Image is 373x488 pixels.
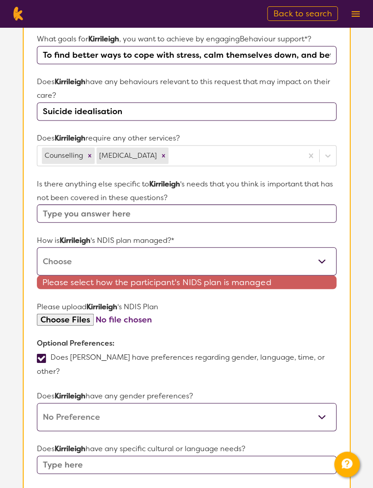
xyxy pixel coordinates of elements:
strong: Kirrileigh [88,34,119,44]
a: Back to search [267,6,338,21]
p: Is there anything else specific to 's needs that you think is important that has not been covered... [37,177,336,204]
button: Channel Menu [334,451,359,477]
input: Type here [37,455,336,473]
label: Does [PERSON_NAME] have preferences regarding gender, language, time, or other? [37,352,324,376]
p: Please upload 's NDIS Plan [37,300,336,313]
span: Back to search [273,8,332,19]
p: Does have any gender preferences? [37,389,336,402]
span: Please select how the participant's NIDS plan is managed [37,275,336,289]
img: Karista logo [11,7,25,20]
strong: Kirrileigh [149,179,180,188]
strong: Kirrileigh [86,302,117,311]
b: Optional Preferences: [37,338,115,347]
p: What goals for , you want to achieve by engaging Behaviour support *? [37,32,336,46]
strong: Kirrileigh [55,133,86,143]
p: How is 's NDIS plan managed?* [37,233,336,247]
strong: Kirrileigh [60,235,91,245]
input: Please briefly explain [37,102,336,121]
p: Does have any behaviours relevant to this request that may impact on their care? [37,75,336,102]
div: Remove Occupational therapy [158,147,168,164]
strong: Kirrileigh [55,443,86,453]
div: Remove Counselling [85,147,95,164]
div: Counselling [42,147,85,164]
p: Does require any other services? [37,131,336,145]
strong: Kirrileigh [55,77,86,86]
div: [MEDICAL_DATA] [96,147,158,164]
img: menu [351,11,359,17]
input: Type you answer here [37,204,336,222]
strong: Kirrileigh [55,391,86,400]
input: Type you answer here [37,46,336,64]
p: Does have any specific cultural or language needs? [37,442,336,455]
